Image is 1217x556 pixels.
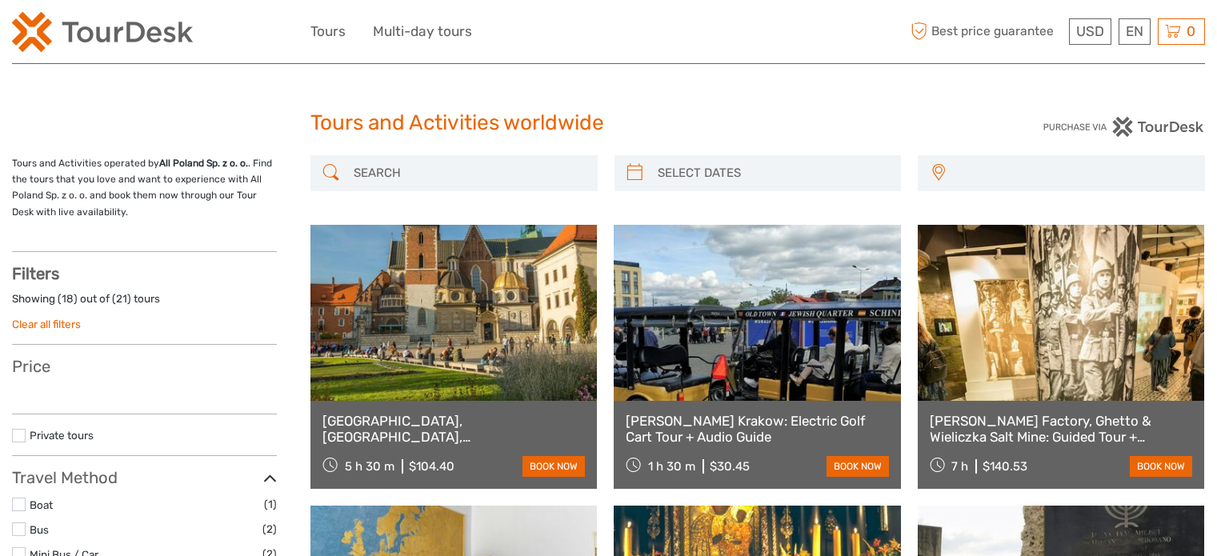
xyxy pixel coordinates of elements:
[648,459,695,474] span: 1 h 30 m
[409,459,454,474] div: $104.40
[1043,117,1205,137] img: PurchaseViaTourDesk.png
[522,456,585,477] a: book now
[262,520,277,538] span: (2)
[907,18,1065,45] span: Best price guarantee
[1184,23,1198,39] span: 0
[30,429,94,442] a: Private tours
[651,159,894,187] input: SELECT DATES
[30,498,53,511] a: Boat
[264,495,277,514] span: (1)
[30,523,49,536] a: Bus
[159,158,248,169] strong: All Poland Sp. z o. o.
[345,459,394,474] span: 5 h 30 m
[983,459,1027,474] div: $140.53
[347,159,590,187] input: SEARCH
[12,318,81,330] a: Clear all filters
[62,291,74,306] label: 18
[116,291,127,306] label: 21
[1130,456,1192,477] a: book now
[1119,18,1151,45] div: EN
[930,413,1192,446] a: [PERSON_NAME] Factory, Ghetto & Wieliczka Salt Mine: Guided Tour + Transport
[951,459,968,474] span: 7 h
[710,459,750,474] div: $30.45
[322,413,585,446] a: [GEOGRAPHIC_DATA], [GEOGRAPHIC_DATA], [GEOGRAPHIC_DATA]: Entry + Guided Tour
[12,155,277,221] p: Tours and Activities operated by . Find the tours that you love and want to experience with All P...
[12,468,277,487] h3: Travel Method
[12,12,193,52] img: 2254-3441b4b5-4e5f-4d00-b396-31f1d84a6ebf_logo_small.png
[626,413,888,446] a: [PERSON_NAME] Krakow: Electric Golf Cart Tour + Audio Guide
[827,456,889,477] a: book now
[310,20,346,43] a: Tours
[12,291,277,316] div: Showing ( ) out of ( ) tours
[1076,23,1104,39] span: USD
[12,357,277,376] h3: Price
[373,20,472,43] a: Multi-day tours
[310,110,907,136] h1: Tours and Activities worldwide
[12,264,59,283] strong: Filters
